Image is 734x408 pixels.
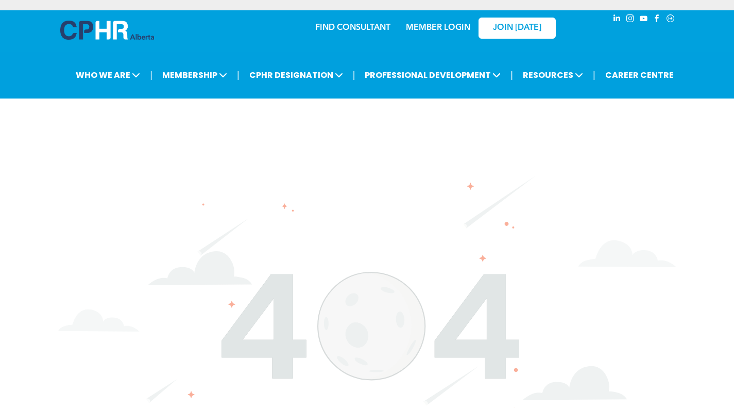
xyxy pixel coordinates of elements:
[60,21,154,40] img: A blue and white logo for cp alberta
[479,18,556,39] a: JOIN [DATE]
[520,66,586,85] span: RESOURCES
[602,66,677,85] a: CAREER CENTRE
[593,64,595,86] li: |
[362,66,504,85] span: PROFESSIONAL DEVELOPMENT
[665,13,676,27] a: Social network
[652,13,663,27] a: facebook
[638,13,650,27] a: youtube
[625,13,636,27] a: instagram
[73,66,143,85] span: WHO WE ARE
[510,64,513,86] li: |
[150,64,152,86] li: |
[353,64,355,86] li: |
[237,64,240,86] li: |
[611,13,623,27] a: linkedin
[406,24,470,32] a: MEMBER LOGIN
[493,23,541,33] span: JOIN [DATE]
[159,66,230,85] span: MEMBERSHIP
[246,66,346,85] span: CPHR DESIGNATION
[315,24,390,32] a: FIND CONSULTANT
